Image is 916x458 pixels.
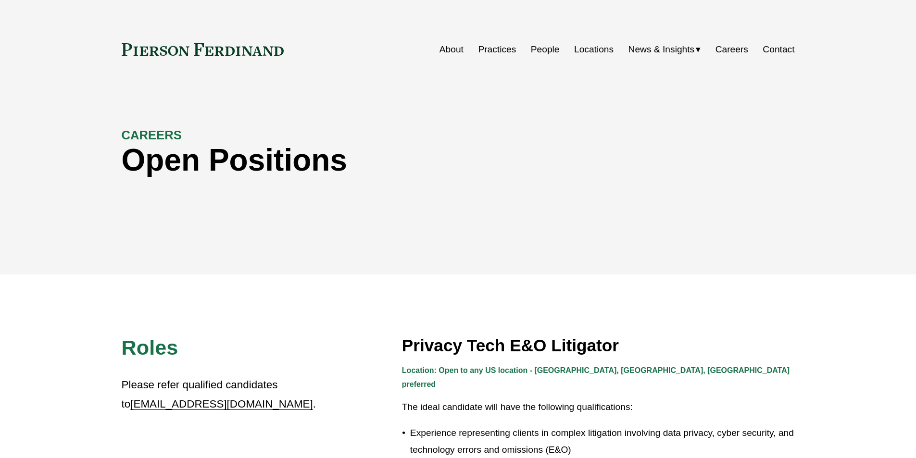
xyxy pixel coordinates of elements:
[122,375,318,414] p: Please refer qualified candidates to .
[628,41,695,58] span: News & Insights
[478,40,516,59] a: Practices
[715,40,748,59] a: Careers
[402,399,795,416] p: The ideal candidate will have the following qualifications:
[130,398,313,410] a: [EMAIL_ADDRESS][DOMAIN_NAME]
[402,366,792,388] strong: Location: Open to any US location - [GEOGRAPHIC_DATA], [GEOGRAPHIC_DATA], [GEOGRAPHIC_DATA] prefe...
[122,143,627,178] h1: Open Positions
[410,425,795,458] p: Experience representing clients in complex litigation involving data privacy, cyber security, and...
[402,335,795,356] h3: Privacy Tech E&O Litigator
[574,40,614,59] a: Locations
[628,40,701,59] a: folder dropdown
[122,336,178,359] span: Roles
[439,40,464,59] a: About
[531,40,560,59] a: People
[122,128,182,142] strong: CAREERS
[763,40,794,59] a: Contact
